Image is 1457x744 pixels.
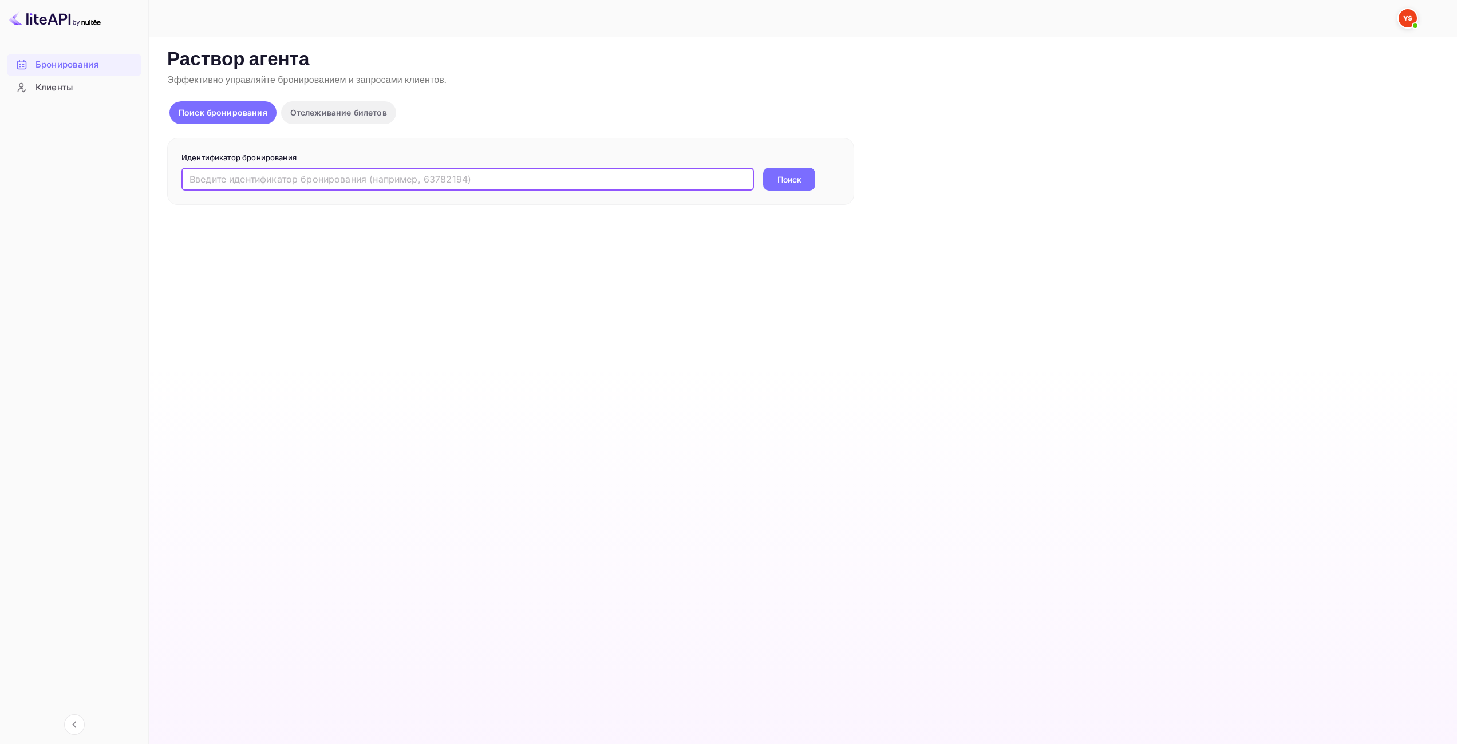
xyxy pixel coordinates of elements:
[181,153,297,162] ya-tr-span: Идентификатор бронирования
[167,48,310,72] ya-tr-span: Раствор агента
[167,74,447,86] ya-tr-span: Эффективно управляйте бронированием и запросами клиентов.
[7,77,141,99] div: Клиенты
[777,173,801,185] ya-tr-span: Поиск
[35,58,98,72] ya-tr-span: Бронирования
[179,108,267,117] ya-tr-span: Поиск бронирования
[64,714,85,735] button: Свернуть навигацию
[9,9,101,27] img: Логотип LiteAPI
[7,77,141,98] a: Клиенты
[181,168,754,191] input: Введите идентификатор бронирования (например, 63782194)
[763,168,815,191] button: Поиск
[1399,9,1417,27] img: Служба Поддержки Яндекса
[35,81,73,94] ya-tr-span: Клиенты
[7,54,141,75] a: Бронирования
[290,108,387,117] ya-tr-span: Отслеживание билетов
[7,54,141,76] div: Бронирования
